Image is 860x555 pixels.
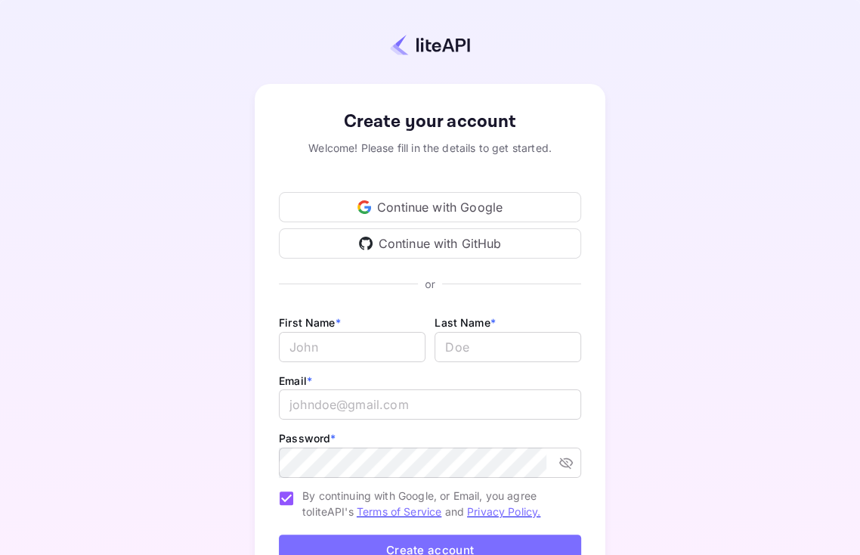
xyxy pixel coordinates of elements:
div: Continue with GitHub [279,228,581,259]
input: John [279,332,425,362]
div: Create your account [279,108,581,135]
label: Last Name [435,316,496,329]
a: Privacy Policy. [467,505,540,518]
input: johndoe@gmail.com [279,389,581,420]
img: liteapi [390,34,470,56]
div: Continue with Google [279,192,581,222]
label: First Name [279,316,341,329]
a: Terms of Service [357,505,441,518]
label: Password [279,432,336,445]
input: Doe [435,332,581,362]
label: Email [279,374,312,387]
button: toggle password visibility [552,449,580,476]
span: By continuing with Google, or Email, you agree to liteAPI's and [302,488,569,519]
div: Welcome! Please fill in the details to get started. [279,140,581,156]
